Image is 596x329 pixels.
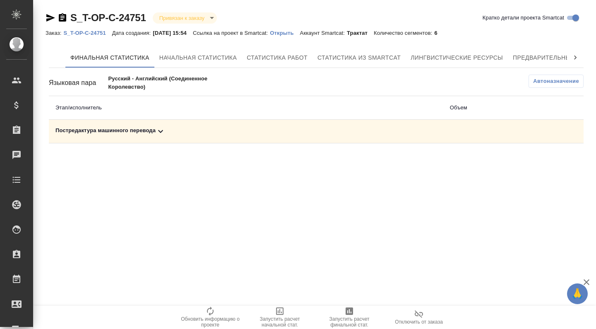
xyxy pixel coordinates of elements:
[46,13,55,23] button: Скопировать ссылку для ЯМессенджера
[567,283,588,304] button: 🙏
[63,30,112,36] p: S_T-OP-C-24751
[270,30,300,36] p: Открыть
[157,15,207,22] button: Привязан к заказу
[70,12,146,23] a: S_T-OP-C-24751
[434,30,443,36] p: 6
[411,53,503,63] span: Лингвистические ресурсы
[270,29,300,36] a: Открыть
[483,14,564,22] span: Кратко детали проекта Smartcat
[193,30,270,36] p: Ссылка на проект в Smartcat:
[70,53,149,63] span: Финальная статистика
[347,30,374,36] p: Трактат
[300,30,347,36] p: Аккаунт Smartcat:
[317,53,401,63] span: Статистика из Smartcat
[63,29,112,36] a: S_T-OP-C-24751
[58,13,67,23] button: Скопировать ссылку
[570,285,584,302] span: 🙏
[49,78,108,88] div: Языковая пара
[247,53,308,63] span: Статистика работ
[46,30,63,36] p: Заказ:
[533,77,579,85] span: Автоназначение
[374,30,434,36] p: Количество сегментов:
[112,30,153,36] p: Дата создания:
[55,126,437,136] div: Toggle Row Expanded
[153,30,193,36] p: [DATE] 15:54
[443,96,541,120] th: Объем
[108,75,227,91] p: Русский - Английский (Соединенное Королевство)
[159,53,237,63] span: Начальная статистика
[529,75,584,88] button: Автоназначение
[49,96,443,120] th: Этап/исполнитель
[153,12,217,24] div: Привязан к заказу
